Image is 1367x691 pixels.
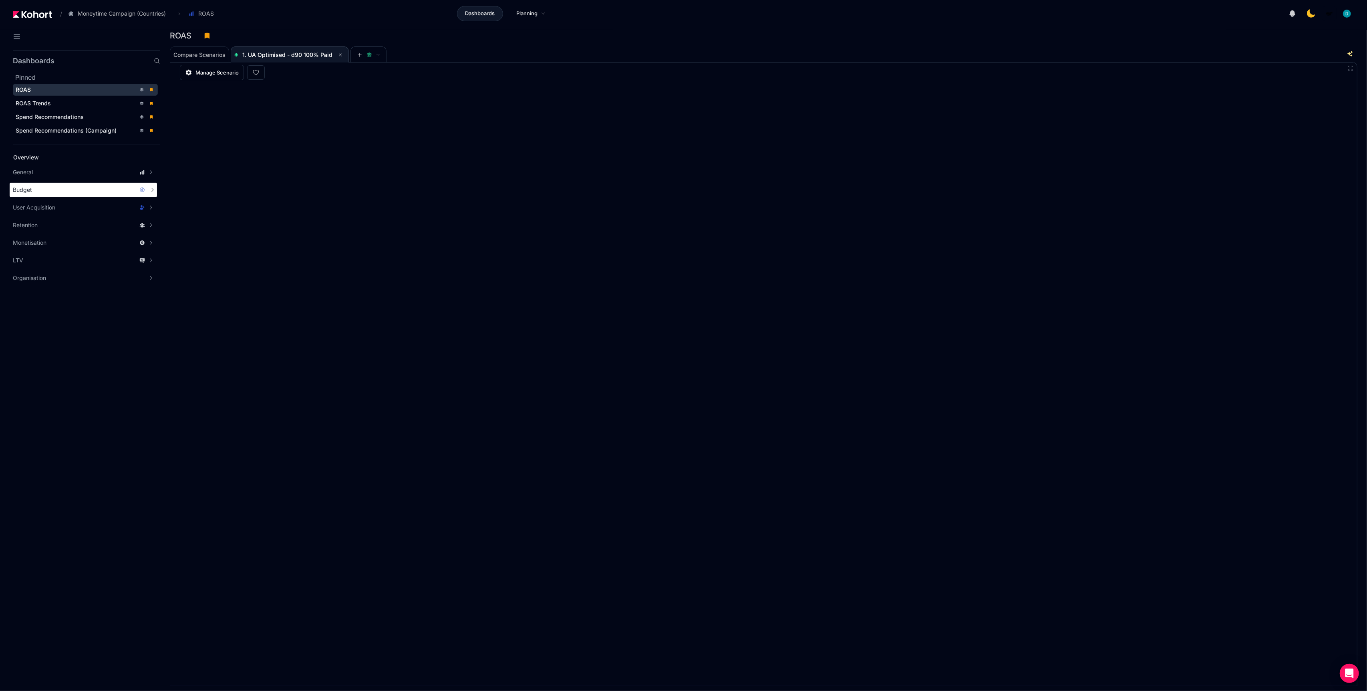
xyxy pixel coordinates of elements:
[13,57,54,64] h2: Dashboards
[170,32,196,40] h3: ROAS
[13,97,158,109] a: ROAS Trends
[13,203,55,212] span: User Acquisition
[184,7,222,20] button: ROAS
[198,10,214,18] span: ROAS
[13,84,158,96] a: ROAS
[13,11,52,18] img: Kohort logo
[13,274,46,282] span: Organisation
[13,256,23,264] span: LTV
[465,10,495,18] span: Dashboards
[1340,664,1359,683] div: Open Intercom Messenger
[195,68,239,77] span: Manage Scenario
[1325,10,1333,18] img: logo_MoneyTimeLogo_1_20250619094856634230.png
[516,10,538,18] span: Planning
[1347,65,1354,71] button: Fullscreen
[13,168,33,176] span: General
[13,111,158,123] a: Spend Recommendations
[242,51,332,58] span: 1. UA Optimised - d90 100% Paid
[457,6,503,21] a: Dashboards
[13,154,39,161] span: Overview
[54,10,62,18] span: /
[13,186,32,194] span: Budget
[173,52,225,58] span: Compare Scenarios
[508,6,554,21] a: Planning
[16,113,84,120] span: Spend Recommendations
[13,239,46,247] span: Monetisation
[180,65,244,80] a: Manage Scenario
[13,221,38,229] span: Retention
[16,100,51,107] span: ROAS Trends
[15,73,160,82] h2: Pinned
[78,10,166,18] span: Moneytime Campaign (Countries)
[177,10,182,17] span: ›
[10,151,147,163] a: Overview
[16,127,117,134] span: Spend Recommendations (Campaign)
[64,7,174,20] button: Moneytime Campaign (Countries)
[16,86,31,93] span: ROAS
[13,125,158,137] a: Spend Recommendations (Campaign)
